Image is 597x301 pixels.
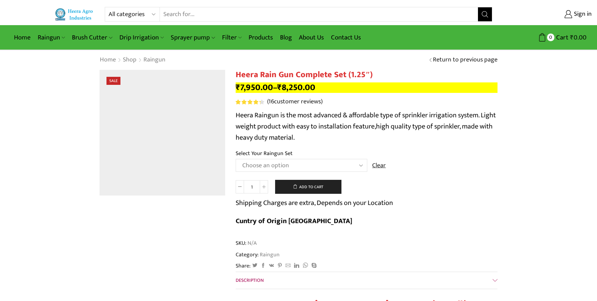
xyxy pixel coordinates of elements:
span: 0 [547,34,554,41]
bdi: 7,950.00 [236,80,273,95]
bdi: 0.00 [570,32,587,43]
a: Home [99,56,116,65]
b: Cuntry of Origin [GEOGRAPHIC_DATA] [236,215,352,227]
a: Return to previous page [433,56,497,65]
span: 16 [268,96,274,107]
span: ₹ [236,80,240,95]
a: Shop [123,56,137,65]
span: Category: [236,251,280,259]
a: Blog [277,29,295,46]
span: Description [236,276,264,284]
a: Sprayer pump [167,29,218,46]
a: Clear options [372,161,386,170]
a: Sign in [503,8,592,21]
label: Select Your Raingun Set [236,149,293,157]
span: Cart [554,33,568,42]
a: Filter [219,29,245,46]
bdi: 8,250.00 [277,80,315,95]
a: Contact Us [327,29,364,46]
button: Search button [478,7,492,21]
span: ₹ [570,32,574,43]
a: 0 Cart ₹0.00 [499,31,587,44]
span: SKU: [236,239,497,247]
a: Raingun [34,29,68,46]
span: Share: [236,262,251,270]
p: – [236,82,497,93]
a: Home [10,29,34,46]
a: Raingun [259,250,280,259]
a: Products [245,29,277,46]
a: Raingun [143,56,166,65]
span: ₹ [277,80,282,95]
div: Rated 4.38 out of 5 [236,100,264,104]
input: Product quantity [244,180,260,193]
img: Heera Rain Gun Complete Set [99,70,225,196]
input: Search for... [160,7,478,21]
span: N/A [246,239,257,247]
a: Drip Irrigation [116,29,167,46]
h1: Heera Rain Gun Complete Set (1.25″) [236,70,497,80]
a: About Us [295,29,327,46]
a: Description [236,272,497,289]
button: Add to cart [275,180,341,194]
span: Sign in [572,10,592,19]
span: Rated out of 5 based on customer ratings [236,100,260,104]
nav: Breadcrumb [99,56,166,65]
p: Heera Raingun is the most advanced & affordable type of sprinkler irrigation system. Light weight... [236,110,497,143]
span: Sale [106,77,120,85]
span: 16 [236,100,265,104]
p: Shipping Charges are extra, Depends on your Location [236,197,393,208]
a: (16customer reviews) [267,97,323,107]
a: Brush Cutter [68,29,116,46]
